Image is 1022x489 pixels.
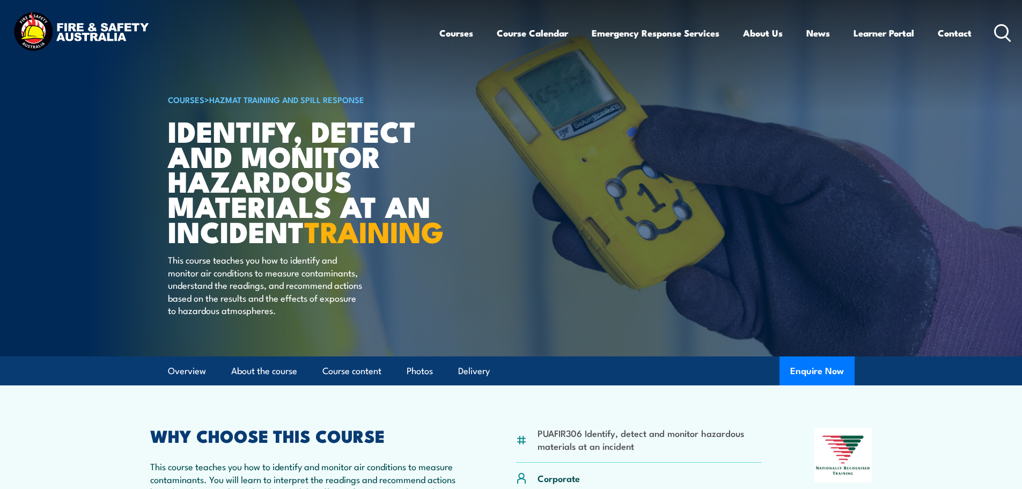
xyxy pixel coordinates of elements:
img: Nationally Recognised Training logo. [814,428,872,483]
a: Learner Portal [854,19,914,47]
a: COURSES [168,93,204,105]
a: Delivery [458,357,490,385]
p: Corporate [538,472,580,484]
button: Enquire Now [780,356,855,385]
a: Course Calendar [497,19,568,47]
a: Contact [938,19,972,47]
a: About the course [231,357,297,385]
strong: TRAINING [304,208,444,253]
p: This course teaches you how to identify and monitor air conditions to measure contaminants, under... [168,253,364,316]
a: Overview [168,357,206,385]
a: News [806,19,830,47]
h2: WHY CHOOSE THIS COURSE [150,428,464,443]
a: HAZMAT Training and Spill Response [209,93,364,105]
h1: Identify, detect and monitor hazardous materials at an incident [168,118,433,244]
a: Photos [407,357,433,385]
li: PUAFIR306 Identify, detect and monitor hazardous materials at an incident [538,427,762,452]
a: Courses [439,19,473,47]
a: About Us [743,19,783,47]
h6: > [168,93,433,106]
a: Emergency Response Services [592,19,719,47]
a: Course content [322,357,381,385]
